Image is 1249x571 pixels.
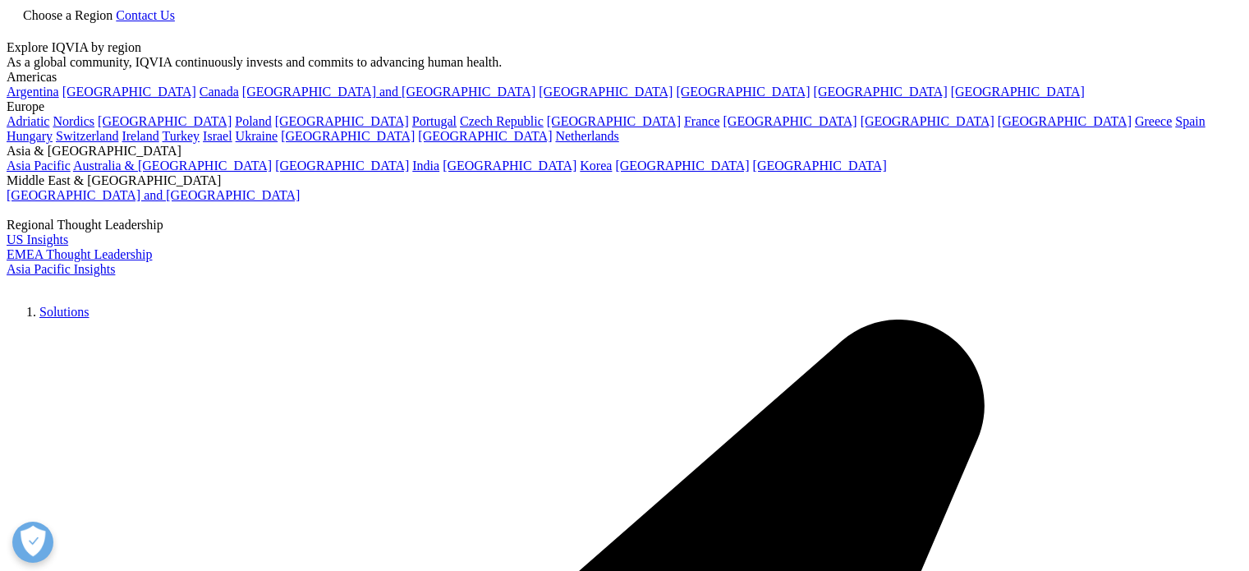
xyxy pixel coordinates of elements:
[676,85,810,99] a: [GEOGRAPHIC_DATA]
[116,8,175,22] a: Contact Us
[7,247,152,261] a: EMEA Thought Leadership
[73,159,272,173] a: Australia & [GEOGRAPHIC_DATA]
[7,85,59,99] a: Argentina
[7,40,1242,55] div: Explore IQVIA by region
[275,114,409,128] a: [GEOGRAPHIC_DATA]
[547,114,681,128] a: [GEOGRAPHIC_DATA]
[951,85,1085,99] a: [GEOGRAPHIC_DATA]
[23,8,113,22] span: Choose a Region
[7,70,1242,85] div: Americas
[203,129,232,143] a: Israel
[39,305,89,319] a: Solutions
[162,129,200,143] a: Turkey
[723,114,857,128] a: [GEOGRAPHIC_DATA]
[443,159,576,173] a: [GEOGRAPHIC_DATA]
[7,99,1242,114] div: Europe
[56,129,118,143] a: Switzerland
[98,114,232,128] a: [GEOGRAPHIC_DATA]
[7,144,1242,159] div: Asia & [GEOGRAPHIC_DATA]
[62,85,196,99] a: [GEOGRAPHIC_DATA]
[7,129,53,143] a: Hungary
[460,114,544,128] a: Czech Republic
[7,114,49,128] a: Adriatic
[235,114,271,128] a: Poland
[7,55,1242,70] div: As a global community, IQVIA continuously invests and commits to advancing human health.
[998,114,1132,128] a: [GEOGRAPHIC_DATA]
[861,114,994,128] a: [GEOGRAPHIC_DATA]
[281,129,415,143] a: [GEOGRAPHIC_DATA]
[242,85,535,99] a: [GEOGRAPHIC_DATA] and [GEOGRAPHIC_DATA]
[236,129,278,143] a: Ukraine
[7,188,300,202] a: [GEOGRAPHIC_DATA] and [GEOGRAPHIC_DATA]
[53,114,94,128] a: Nordics
[814,85,948,99] a: [GEOGRAPHIC_DATA]
[555,129,618,143] a: Netherlands
[122,129,158,143] a: Ireland
[7,233,68,246] a: US Insights
[418,129,552,143] a: [GEOGRAPHIC_DATA]
[7,262,115,276] a: Asia Pacific Insights
[539,85,673,99] a: [GEOGRAPHIC_DATA]
[275,159,409,173] a: [GEOGRAPHIC_DATA]
[1175,114,1205,128] a: Spain
[200,85,239,99] a: Canada
[753,159,887,173] a: [GEOGRAPHIC_DATA]
[412,159,439,173] a: India
[580,159,612,173] a: Korea
[7,218,1242,233] div: Regional Thought Leadership
[12,522,53,563] button: Open Preferences
[1135,114,1172,128] a: Greece
[7,159,71,173] a: Asia Pacific
[615,159,749,173] a: [GEOGRAPHIC_DATA]
[412,114,457,128] a: Portugal
[684,114,720,128] a: France
[7,173,1242,188] div: Middle East & [GEOGRAPHIC_DATA]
